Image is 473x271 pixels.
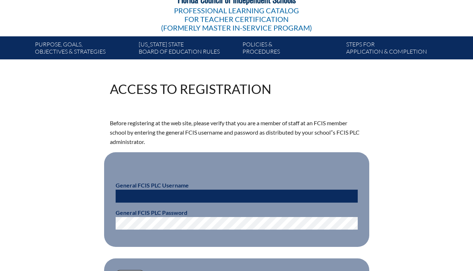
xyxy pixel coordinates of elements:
a: Purpose, goals,objectives & strategies [32,39,136,59]
div: Professional Learning Catalog (formerly Master In-service Program) [161,6,312,32]
h1: Access to Registration [110,82,271,95]
b: General FCIS PLC Password [116,209,187,216]
span: for Teacher Certification [184,15,289,23]
b: General FCIS PLC Username [116,182,189,189]
a: [US_STATE] StateBoard of Education rules [136,39,240,59]
p: Before registering at the web site, please verify that you are a member of staff at an FCIS membe... [110,118,363,146]
a: Policies &Procedures [240,39,343,59]
a: Steps forapplication & completion [343,39,447,59]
